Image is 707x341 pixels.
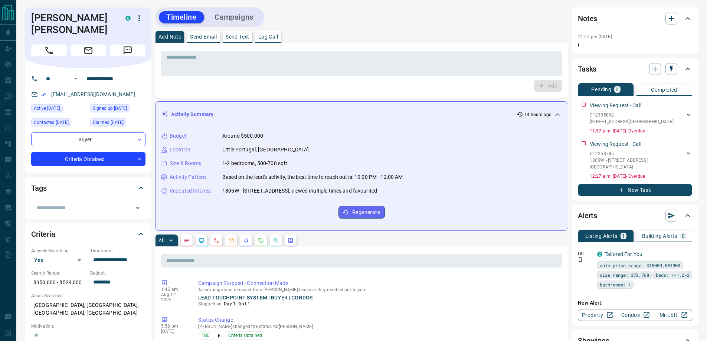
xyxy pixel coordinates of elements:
p: [DATE] [161,329,187,334]
p: Aug 12 2025 [161,292,187,302]
p: Search Range: [31,270,86,276]
p: 5:58 pm [161,324,187,329]
div: C12305862[STREET_ADDRESS],[GEOGRAPHIC_DATA] [590,110,692,127]
h2: Tasks [578,63,596,75]
div: Notes [578,10,692,27]
p: Viewing Request - Call [590,140,641,148]
p: Budget [170,132,187,140]
p: Size & Rooms [170,160,202,167]
a: Property [578,309,616,321]
p: Timeframe: [90,247,145,254]
div: Criteria Obtained [31,152,145,166]
span: sale price range: 315000,581900 [600,262,680,269]
span: size range: 372,768 [600,271,649,279]
p: Budget: [90,270,145,276]
button: New Task [578,184,692,196]
svg: Emails [228,237,234,243]
div: Tags [31,179,145,197]
svg: Push Notification Only [578,257,583,262]
p: 1 [622,233,625,239]
div: Activity Summary14 hours ago [161,108,562,121]
h2: Alerts [578,210,597,222]
p: Location [170,146,190,154]
a: Condos [616,309,654,321]
div: Mon Aug 11 2025 [31,104,86,115]
span: Signed up [DATE] [93,105,127,112]
p: Add Note [158,34,181,39]
p: 12:27 a.m. [DATE] - Overdue [590,173,692,180]
h2: Criteria [31,228,55,240]
p: Completed [651,87,677,92]
p: All [158,238,164,243]
p: Campaign Stopped - Connection Made [198,279,559,287]
p: [STREET_ADDRESS] , [GEOGRAPHIC_DATA] [590,118,674,125]
span: Call [31,45,67,56]
h2: Notes [578,13,597,24]
p: C12258785 [590,150,685,157]
p: Activity Summary [171,111,213,118]
p: $350,000 - $529,000 [31,276,86,289]
p: Activity Pattern [170,173,206,181]
p: Viewing Request - Call [590,102,641,109]
p: Pending [591,87,611,92]
a: Mr.Loft [654,309,692,321]
button: Open [71,74,80,83]
p: 0 [682,233,685,239]
p: A campaign was removed from [PERSON_NAME] because they reached out to you [198,287,559,292]
p: 1805W - [STREET_ADDRESS], viewed multiple times and favourited [222,187,377,195]
p: Motivation: [31,323,145,329]
span: Active [DATE] [34,105,60,112]
span: bathrooms: 1 [600,281,631,288]
span: Email [71,45,106,56]
p: 11:57 pm [DATE] [578,34,612,39]
p: 1-2 bedrooms, 500-700 sqft [222,160,287,167]
div: Sun Aug 10 2025 [90,104,145,115]
div: Alerts [578,207,692,224]
span: Claimed [DATE] [93,119,124,126]
p: Off [578,250,593,257]
p: Building Alerts [642,233,677,239]
svg: Listing Alerts [243,237,249,243]
p: 1805W - [STREET_ADDRESS] , [GEOGRAPHIC_DATA] [590,157,685,170]
p: Based on the lead's activity, the best time to reach out is: 10:00 PM - 12:00 AM [222,173,403,181]
div: Criteria [31,225,145,243]
button: Campaigns [207,11,261,23]
div: condos.ca [597,252,602,257]
button: Timeline [159,11,204,23]
span: Message [110,45,145,56]
h1: [PERSON_NAME] [PERSON_NAME] [31,12,114,36]
h2: Tags [31,182,46,194]
p: Listing Alerts [585,233,618,239]
div: Tasks [578,60,692,78]
p: 2 [616,87,619,92]
p: t [578,42,692,49]
span: Criteria Obtained [228,332,262,339]
p: Stopped on: [198,301,559,307]
p: Send Email [190,34,217,39]
span: TBD [202,332,210,339]
div: Buyer [31,132,145,146]
div: Sun Aug 10 2025 [90,118,145,129]
div: condos.ca [125,16,131,21]
div: C122587851805W - [STREET_ADDRESS],[GEOGRAPHIC_DATA] [590,149,692,172]
p: 11:57 p.m. [DATE] - Overdue [590,128,692,134]
svg: Calls [213,237,219,243]
p: Areas Searched: [31,292,145,299]
p: Little Portugal, [GEOGRAPHIC_DATA] [222,146,309,154]
p: C12305862 [590,112,674,118]
svg: Requests [258,237,264,243]
div: Sun Aug 10 2025 [31,118,86,129]
svg: Opportunities [273,237,279,243]
svg: Agent Actions [288,237,294,243]
p: Repeated Interest [170,187,211,195]
p: Log Call [258,34,278,39]
p: [PERSON_NAME] changed the status for [PERSON_NAME] [198,324,559,329]
a: LEAD TOUCHPOINT SYSTEM | BUYER | CONDOS [198,295,312,301]
p: Around $500,000 [222,132,263,140]
svg: Lead Browsing Activity [199,237,204,243]
p: Actively Searching: [31,247,86,254]
p: 1:45 am [161,287,187,292]
svg: Notes [184,237,190,243]
svg: Email Verified [41,92,46,97]
a: [EMAIL_ADDRESS][DOMAIN_NAME] [51,91,135,97]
